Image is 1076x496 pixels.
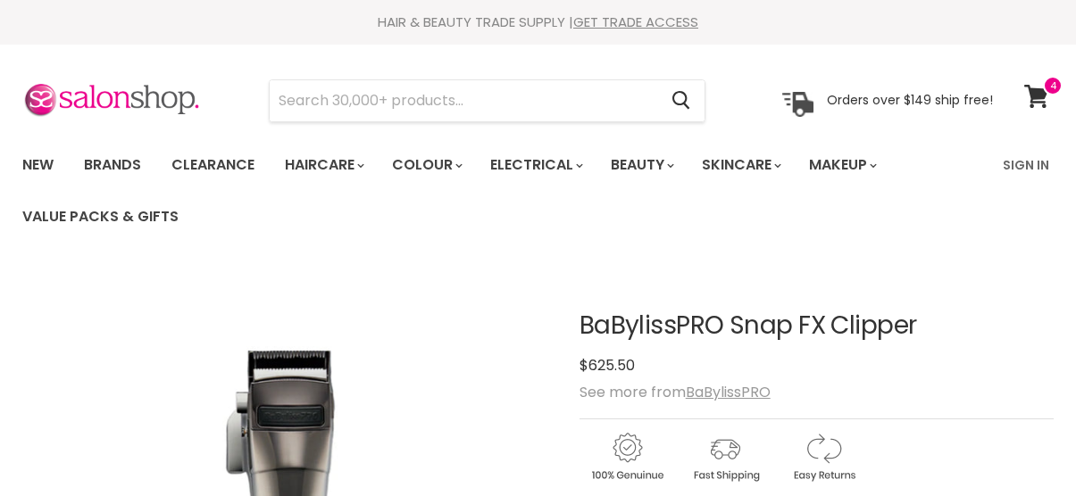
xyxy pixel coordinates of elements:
[9,146,67,184] a: New
[158,146,268,184] a: Clearance
[9,139,992,243] ul: Main menu
[269,79,705,122] form: Product
[71,146,154,184] a: Brands
[477,146,594,184] a: Electrical
[580,312,1054,340] h1: BaBylissPRO Snap FX Clipper
[686,382,771,402] a: BaBylissPRO
[992,146,1060,184] a: Sign In
[270,80,657,121] input: Search
[580,382,771,402] span: See more from
[580,430,674,484] img: genuine.gif
[657,80,705,121] button: Search
[678,430,772,484] img: shipping.gif
[271,146,375,184] a: Haircare
[827,92,993,108] p: Orders over $149 ship free!
[573,12,698,31] a: GET TRADE ACCESS
[688,146,792,184] a: Skincare
[776,430,871,484] img: returns.gif
[9,198,192,236] a: Value Packs & Gifts
[796,146,888,184] a: Makeup
[379,146,473,184] a: Colour
[580,355,635,376] span: $625.50
[597,146,685,184] a: Beauty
